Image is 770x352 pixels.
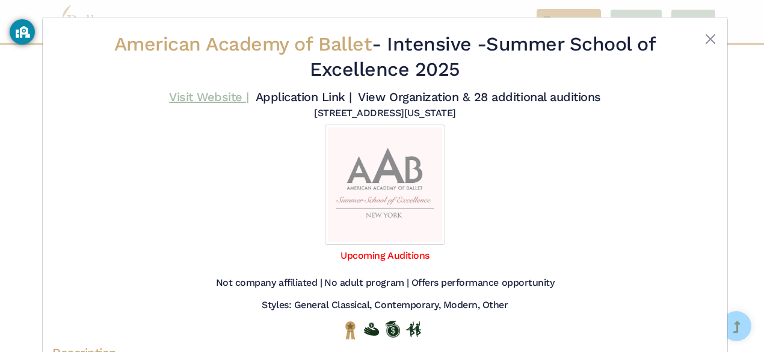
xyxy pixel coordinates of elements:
[10,19,35,45] button: GoGuardian Privacy Information
[343,321,358,339] img: National
[340,250,429,261] a: Upcoming Auditions
[324,277,408,289] h5: No adult program |
[256,90,352,104] a: Application Link |
[385,321,400,338] img: Offers Scholarship
[387,32,486,55] span: Intensive -
[114,32,372,55] span: American Academy of Ballet
[108,32,662,82] h2: - Summer School of Excellence 2025
[262,299,508,312] h5: Styles: General Classical, Contemporary, Modern, Other
[406,321,421,337] img: In Person
[314,107,456,120] h5: [STREET_ADDRESS][US_STATE]
[216,277,322,289] h5: Not company affiliated |
[169,90,249,104] a: Visit Website |
[325,125,445,245] img: Logo
[411,277,555,289] h5: Offers performance opportunity
[703,32,718,46] button: Close
[358,90,600,104] a: View Organization & 28 additional auditions
[364,323,379,336] img: Offers Financial Aid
